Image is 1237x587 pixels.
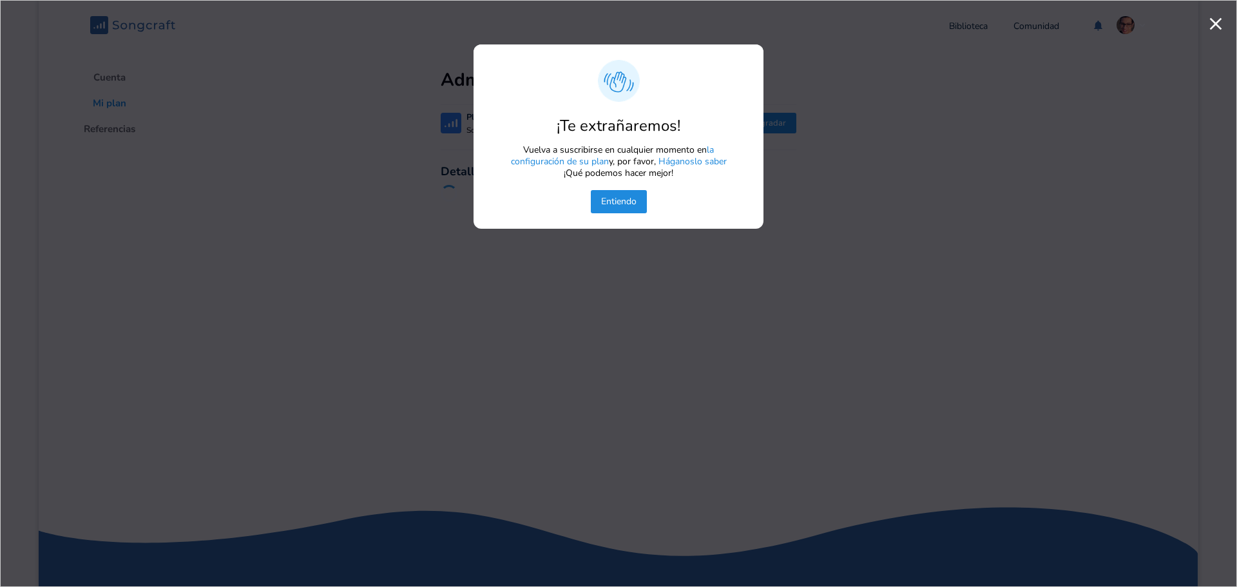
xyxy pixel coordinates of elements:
button: Háganoslo saber [658,157,727,168]
font: y, por favor, [609,155,656,168]
button: Entiendo [591,190,647,213]
a: la configuración de su plan [511,144,714,169]
font: Entiendo [601,195,637,207]
font: ¡Qué podemos hacer mejor! [564,167,673,179]
font: ¡Te extrañaremos! [557,115,680,136]
img: image [598,60,640,102]
font: Vuelva a suscribirse en cualquier momento en [523,144,707,156]
font: la configuración de su plan [511,144,714,168]
font: Háganoslo saber [658,155,727,168]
